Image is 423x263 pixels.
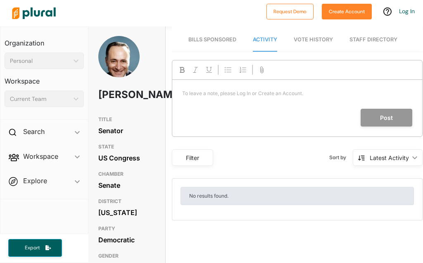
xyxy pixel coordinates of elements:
[322,7,372,15] a: Create Account
[177,153,208,162] div: Filter
[361,109,412,127] button: Post
[253,36,277,43] span: Activity
[98,224,155,234] h3: PARTY
[399,7,415,15] a: Log In
[19,244,45,251] span: Export
[98,124,155,137] div: Senator
[322,4,372,19] button: Create Account
[8,239,62,257] button: Export
[98,206,155,219] div: [US_STATE]
[329,154,353,161] span: Sort by
[266,7,314,15] a: Request Demo
[266,4,314,19] button: Request Demo
[98,234,155,246] div: Democratic
[349,28,397,52] a: Staff Directory
[23,127,45,136] h2: Search
[5,69,84,87] h3: Workspace
[370,153,409,162] div: Latest Activity
[98,251,155,261] h3: GENDER
[98,115,155,124] h3: TITLE
[98,142,155,152] h3: STATE
[98,169,155,179] h3: CHAMBER
[98,196,155,206] h3: DISTRICT
[98,82,133,107] h1: [PERSON_NAME]
[294,36,333,43] span: Vote History
[98,179,155,191] div: Senate
[188,36,236,43] span: Bills Sponsored
[188,28,236,52] a: Bills Sponsored
[98,152,155,164] div: US Congress
[10,95,70,103] div: Current Team
[294,28,333,52] a: Vote History
[181,187,414,205] div: No results found.
[253,28,277,52] a: Activity
[98,36,140,86] img: Headshot of Chuck Schumer
[5,31,84,49] h3: Organization
[10,57,70,65] div: Personal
